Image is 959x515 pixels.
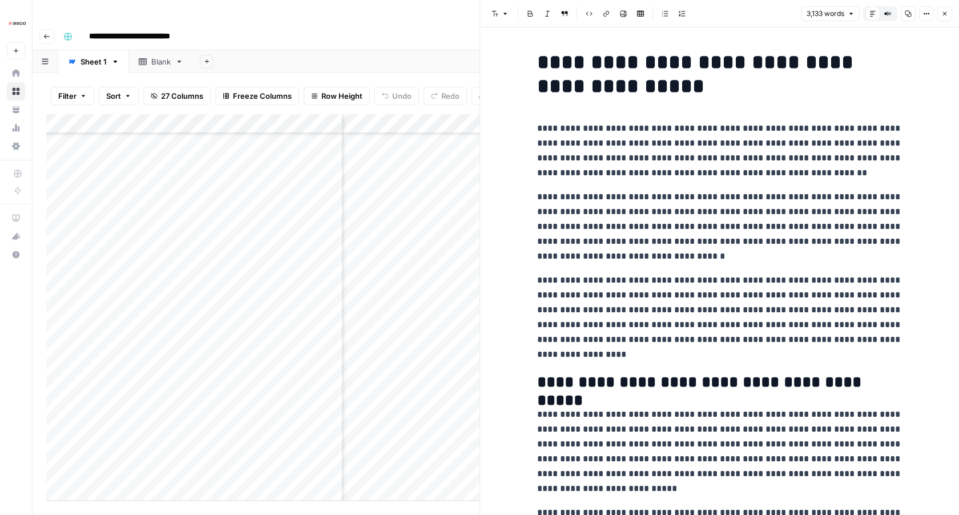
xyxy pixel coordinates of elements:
[99,87,139,105] button: Sort
[80,56,107,67] div: Sheet 1
[424,87,467,105] button: Redo
[7,246,25,264] button: Help + Support
[215,87,299,105] button: Freeze Columns
[7,228,25,245] div: What's new?
[7,13,27,34] img: Disco Logo
[7,82,25,100] a: Browse
[7,227,25,246] button: What's new?
[106,90,121,102] span: Sort
[143,87,211,105] button: 27 Columns
[374,87,419,105] button: Undo
[807,9,844,19] span: 3,133 words
[7,64,25,82] a: Home
[441,90,460,102] span: Redo
[392,90,412,102] span: Undo
[161,90,203,102] span: 27 Columns
[58,50,129,73] a: Sheet 1
[7,209,25,227] a: AirOps Academy
[7,137,25,155] a: Settings
[7,100,25,119] a: Your Data
[321,90,362,102] span: Row Height
[7,119,25,137] a: Usage
[151,56,171,67] div: Blank
[58,90,76,102] span: Filter
[801,6,860,21] button: 3,133 words
[233,90,292,102] span: Freeze Columns
[129,50,193,73] a: Blank
[7,9,25,38] button: Workspace: Disco
[304,87,370,105] button: Row Height
[51,87,94,105] button: Filter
